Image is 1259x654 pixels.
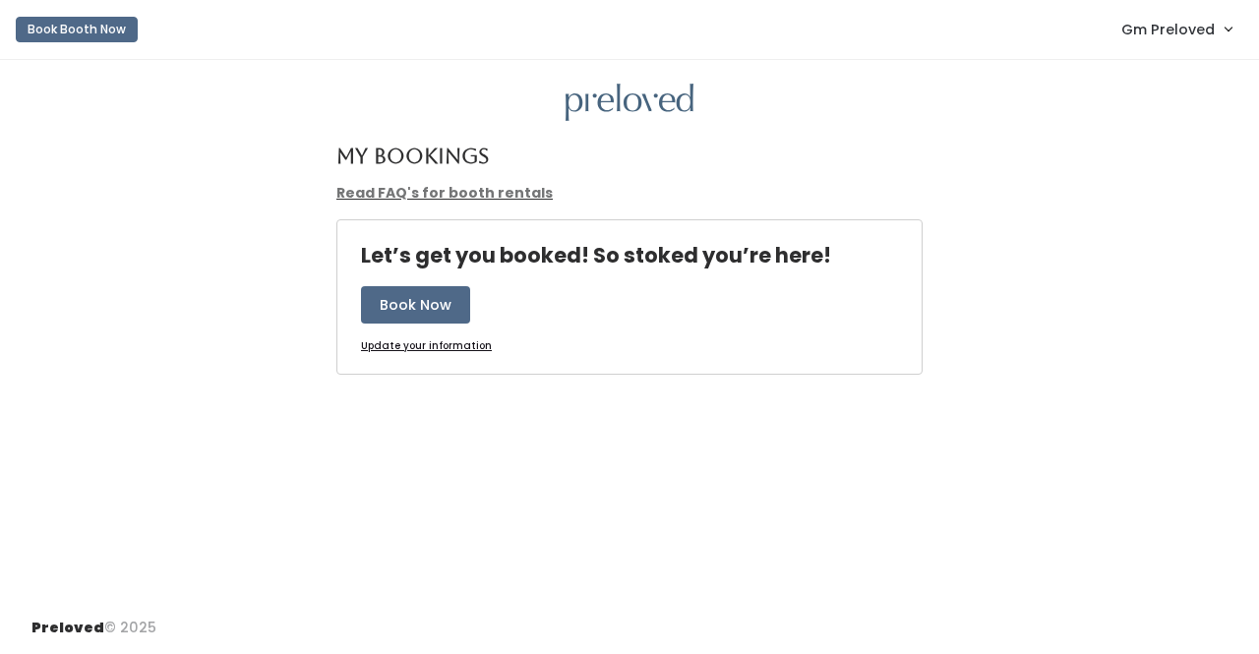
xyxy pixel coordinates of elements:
img: preloved logo [566,84,693,122]
button: Book Now [361,286,470,324]
span: Gm Preloved [1121,19,1215,40]
h4: Let’s get you booked! So stoked you’re here! [361,244,831,267]
a: Gm Preloved [1102,8,1251,50]
h4: My Bookings [336,145,489,167]
a: Update your information [361,339,492,354]
span: Preloved [31,618,104,637]
div: © 2025 [31,602,156,638]
a: Read FAQ's for booth rentals [336,183,553,203]
button: Book Booth Now [16,17,138,42]
a: Book Booth Now [16,8,138,51]
u: Update your information [361,338,492,353]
